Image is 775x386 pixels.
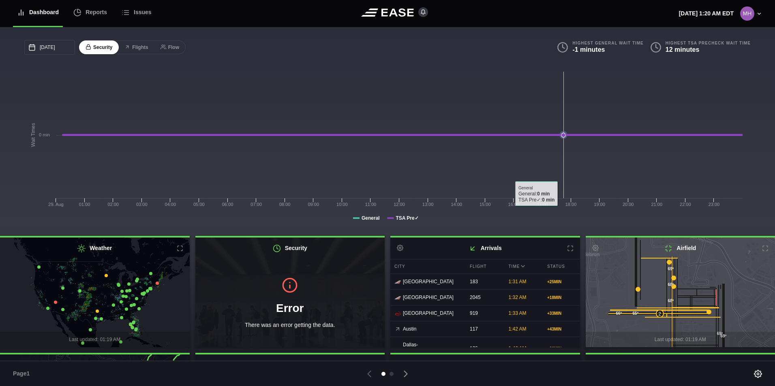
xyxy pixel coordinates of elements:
div: Flight [466,259,503,274]
span: 1:46 AM [509,346,527,351]
p: There was an error getting the data. [208,321,372,329]
b: -1 minutes [572,46,605,53]
text: 16:00 [508,202,520,207]
text: 06:00 [222,202,233,207]
text: 07:00 [250,202,262,207]
text: 11:00 [365,202,377,207]
text: 17:00 [537,202,548,207]
text: 13:00 [422,202,434,207]
div: 2 [656,310,664,318]
text: 22:00 [680,202,691,207]
img: 8d1564f89ae08c1c7851ff747965b28a [740,6,754,21]
div: 183 [466,274,503,289]
text: 10:00 [336,202,348,207]
h1: Error [208,300,372,317]
text: 03:00 [136,202,148,207]
p: [DATE] 1:20 AM EDT [679,9,734,18]
div: + 32 MIN [547,346,576,352]
div: + 33 MIN [547,310,576,316]
span: 1:33 AM [509,310,527,316]
div: City [390,259,464,274]
button: Security [79,40,119,55]
h2: Parking [195,354,385,376]
div: + 43 MIN [547,326,576,332]
text: 18:00 [565,202,577,207]
span: [GEOGRAPHIC_DATA] [403,294,454,301]
div: 919 [466,305,503,321]
div: Status [543,259,580,274]
text: 14:00 [451,202,462,207]
text: 08:00 [279,202,291,207]
b: Highest TSA PreCheck Wait Time [666,40,751,46]
span: 1:31 AM [509,279,527,284]
div: + 25 MIN [547,279,576,285]
h2: Security [195,238,385,259]
h2: Departures [390,354,580,376]
text: 21:00 [651,202,662,207]
text: 01:00 [79,202,90,207]
button: Flights [118,40,154,55]
text: 15:00 [480,202,491,207]
text: 09:00 [308,202,319,207]
div: 102 [466,341,503,356]
span: [GEOGRAPHIC_DATA] [403,278,454,285]
div: 2045 [466,290,503,305]
span: Dallas-[GEOGRAPHIC_DATA] [403,341,460,356]
tspan: 29. Aug [48,202,63,207]
span: Page 1 [13,369,33,378]
text: 02:00 [107,202,119,207]
div: + 18 MIN [547,295,576,301]
span: Austin [403,325,416,333]
h2: Arrivals [390,238,580,259]
div: 117 [466,321,503,337]
button: Flow [154,40,186,55]
span: 1:32 AM [509,295,527,300]
text: 04:00 [165,202,176,207]
span: 1:42 AM [509,326,527,332]
tspan: Wait Times [30,123,36,147]
input: mm/dd/yyyy [24,40,75,55]
tspan: TSA Pre✓ [396,215,418,221]
tspan: 0 min [39,132,50,137]
text: 19:00 [594,202,605,207]
tspan: General [362,215,380,221]
b: Highest General Wait Time [572,40,643,46]
div: Time [505,259,542,274]
span: [GEOGRAPHIC_DATA] [403,310,454,317]
text: 23:00 [709,202,720,207]
text: 12:00 [394,202,405,207]
b: 12 minutes [666,46,700,53]
text: 20:00 [623,202,634,207]
text: 05:00 [193,202,205,207]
